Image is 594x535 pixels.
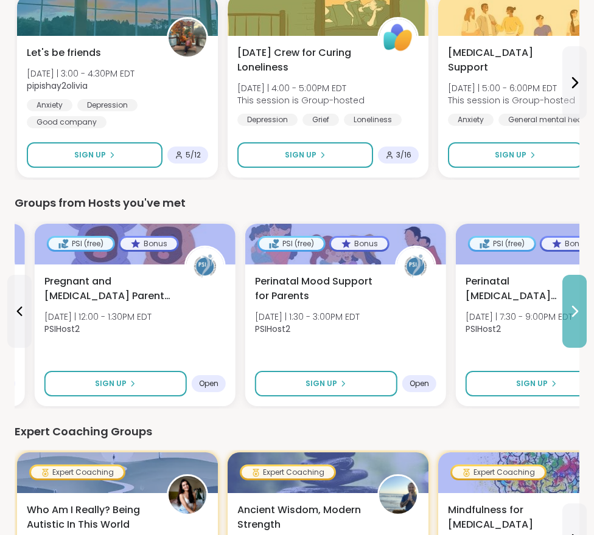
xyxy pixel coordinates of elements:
[49,238,113,250] div: PSI (free)
[77,99,138,111] div: Depression
[237,82,365,94] span: [DATE] | 4:00 - 5:00PM EDT
[255,274,382,303] span: Perinatal Mood Support for Parents
[121,238,177,250] div: Bonus
[186,247,224,285] img: PSIHost2
[44,371,187,396] button: Sign Up
[74,150,106,160] span: Sign Up
[27,142,162,168] button: Sign Up
[255,311,360,323] span: [DATE] | 1:30 - 3:00PM EDT
[302,114,339,126] div: Grief
[331,238,388,250] div: Bonus
[44,311,152,323] span: [DATE] | 12:00 - 1:30PM EDT
[255,323,290,335] b: PSIHost2
[466,323,501,335] b: PSIHost2
[466,274,592,303] span: Perinatal [MEDICAL_DATA] Support for Survivors
[259,238,324,250] div: PSI (free)
[15,195,579,212] div: Groups from Hosts you've met
[448,142,583,168] button: Sign Up
[470,238,534,250] div: PSI (free)
[344,114,402,126] div: Loneliness
[44,323,80,335] b: PSIHost2
[379,19,417,57] img: ShareWell
[379,476,417,514] img: GokuCloud
[448,94,575,106] span: This session is Group-hosted
[186,150,201,160] span: 5 / 12
[397,247,435,285] img: PSIHost2
[396,150,411,160] span: 3 / 16
[27,503,153,532] span: Who Am I Really? Being Autistic In This World
[237,142,373,168] button: Sign Up
[466,311,573,323] span: [DATE] | 7:30 - 9:00PM EDT
[169,19,206,57] img: pipishay2olivia
[15,423,579,440] div: Expert Coaching Groups
[448,503,575,532] span: Mindfulness for [MEDICAL_DATA]
[95,378,127,389] span: Sign Up
[27,67,135,80] span: [DATE] | 3:00 - 4:30PM EDT
[237,114,298,126] div: Depression
[448,82,575,94] span: [DATE] | 5:00 - 6:00PM EDT
[306,378,337,389] span: Sign Up
[448,114,494,126] div: Anxiety
[237,94,365,106] span: This session is Group-hosted
[199,379,218,388] span: Open
[27,99,72,111] div: Anxiety
[242,466,334,478] div: Expert Coaching
[27,46,101,60] span: Let's be friends
[285,150,316,160] span: Sign Up
[237,503,364,532] span: Ancient Wisdom, Modern Strength
[410,379,429,388] span: Open
[255,371,397,396] button: Sign Up
[169,476,206,514] img: elenacarr0ll
[31,466,124,478] div: Expert Coaching
[516,378,548,389] span: Sign Up
[495,150,526,160] span: Sign Up
[27,80,88,92] b: pipishay2olivia
[237,46,364,75] span: [DATE] Crew for Curing Loneliness
[27,116,107,128] div: Good company
[452,466,545,478] div: Expert Coaching
[44,274,171,303] span: Pregnant and [MEDICAL_DATA] Parents of Multiples
[448,46,575,75] span: [MEDICAL_DATA] Support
